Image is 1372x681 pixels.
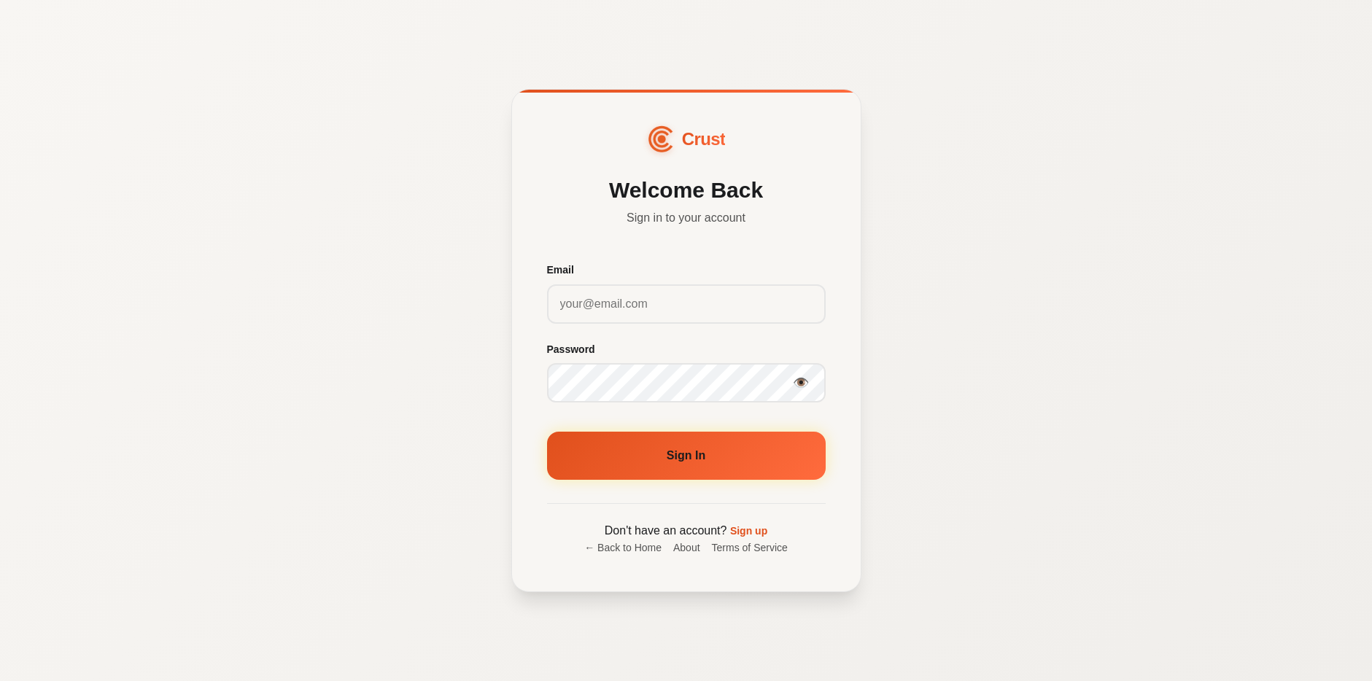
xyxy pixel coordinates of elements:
[584,540,662,556] a: ← Back to Home
[547,521,826,540] p: Don't have an account?
[673,540,700,556] a: About
[547,209,826,227] p: Sign in to your account
[712,540,788,556] a: Terms of Service
[547,177,826,203] h2: Welcome Back
[547,262,826,278] label: Email
[788,370,814,396] button: Show password
[547,432,826,480] button: Sign In
[647,125,676,154] img: CrustAI
[730,525,767,537] a: Sign up
[682,125,726,153] span: Crust
[547,284,826,324] input: your@email.com
[547,341,826,357] label: Password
